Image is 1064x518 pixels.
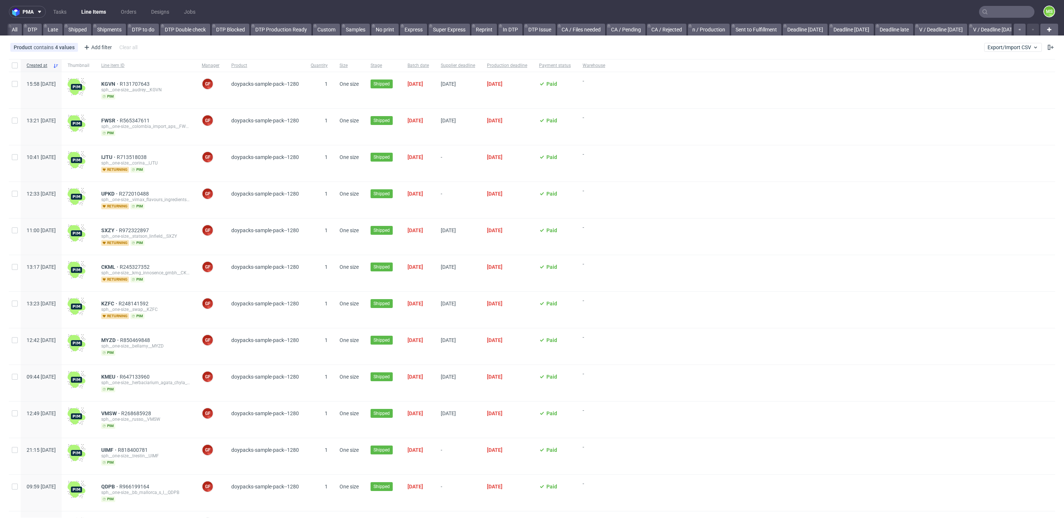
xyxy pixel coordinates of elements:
span: doypacks-sample-pack--1280 [231,301,299,307]
span: Payment status [539,62,571,69]
a: Shipped [64,24,91,35]
span: 1 [325,227,328,233]
span: [DATE] [487,301,502,307]
div: sph__one-size__russo__VMSW [101,416,190,422]
div: sph__one-size__vimax_flavours_ingredients__UPKD [101,197,190,203]
span: doypacks-sample-pack--1280 [231,118,299,123]
span: [DATE] [407,118,423,123]
span: CKML [101,264,120,270]
a: DTP Double check [160,24,210,35]
span: One size [340,81,359,87]
span: Shipped [374,483,390,490]
span: contains [34,44,55,50]
a: DTP Issue [524,24,556,35]
span: UIMF [101,447,118,453]
span: pim [130,167,144,173]
span: - [583,444,605,465]
a: CA / Rejected [647,24,686,35]
span: 12:42 [DATE] [27,337,56,343]
span: One size [340,447,359,453]
a: Line Items [77,6,110,18]
a: CA / Files needed [557,24,605,35]
span: 13:23 [DATE] [27,301,56,307]
span: - [583,151,605,173]
span: doypacks-sample-pack--1280 [231,484,299,490]
span: [DATE] [487,374,502,380]
span: One size [340,264,359,270]
span: pim [101,386,115,392]
span: doypacks-sample-pack--1280 [231,264,299,270]
span: - [583,298,605,319]
span: Shipped [374,154,390,160]
span: Paid [546,264,557,270]
span: Shipped [374,337,390,343]
span: - [583,371,605,392]
span: [DATE] [407,301,423,307]
div: sph__one-size__trestin__UIMF [101,453,190,459]
span: - [441,484,475,502]
span: [DATE] [407,227,423,233]
span: [DATE] [441,374,456,380]
span: Shipped [374,81,390,87]
figcaption: GF [202,115,213,126]
span: Line item ID [101,62,190,69]
span: [DATE] [487,410,502,416]
span: Quantity [311,62,328,69]
a: R972322897 [119,227,150,233]
a: SXZY [101,227,119,233]
span: returning [101,277,129,282]
span: Shipped [374,264,390,270]
span: Paid [546,227,557,233]
span: pma [23,9,34,14]
a: R647133960 [120,374,151,380]
span: Product [231,62,299,69]
span: R272010488 [119,191,150,197]
a: KGVN [101,81,120,87]
span: One size [340,227,359,233]
span: FWSR [101,118,120,123]
a: Orders [116,6,141,18]
span: [DATE] [441,227,456,233]
span: Paid [546,410,557,416]
a: KMEU [101,374,120,380]
a: VMSW [101,410,121,416]
span: 1 [325,191,328,197]
span: R131707643 [120,81,151,87]
a: MYZD [101,337,120,343]
span: IJTU [101,154,117,160]
span: - [583,188,605,209]
span: Manager [202,62,219,69]
a: Reprint [471,24,497,35]
span: [DATE] [487,227,502,233]
span: doypacks-sample-pack--1280 [231,447,299,453]
span: Shipped [374,117,390,124]
span: pim [101,496,115,502]
span: Shipped [374,373,390,380]
figcaption: GF [202,335,213,345]
img: wHgJFi1I6lmhQAAAABJRU5ErkJggg== [68,334,85,352]
span: 1 [325,337,328,343]
span: [DATE] [407,154,423,160]
a: R248141592 [119,301,150,307]
span: Product [14,44,34,50]
span: Shipped [374,227,390,234]
span: R966199164 [119,484,151,490]
span: - [583,334,605,356]
span: - [583,78,605,99]
span: Paid [546,484,557,490]
span: R850469848 [120,337,151,343]
span: returning [101,240,129,246]
span: Paid [546,191,557,197]
span: [DATE] [487,154,502,160]
span: [DATE] [407,484,423,490]
img: wHgJFi1I6lmhQAAAABJRU5ErkJggg== [68,188,85,206]
span: Paid [546,374,557,380]
span: 09:59 [DATE] [27,484,56,490]
figcaption: GF [202,408,213,419]
span: Batch date [407,62,429,69]
button: Export/Import CSV [984,43,1042,52]
span: 21:15 [DATE] [27,447,56,453]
